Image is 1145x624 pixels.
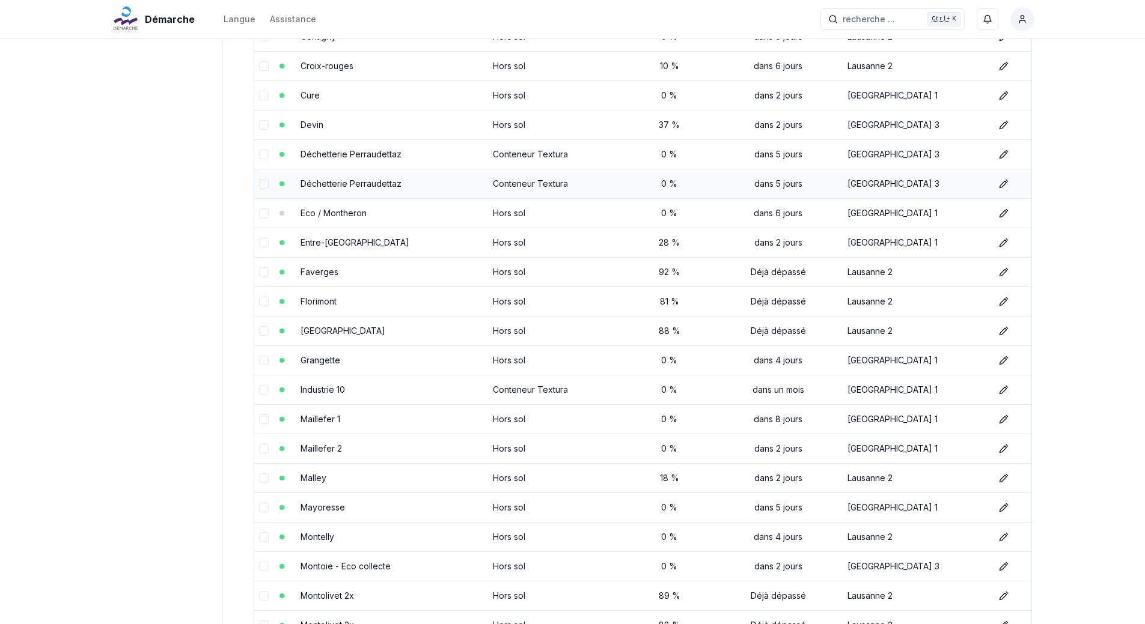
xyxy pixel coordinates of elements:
td: Lausanne 2 [843,51,989,80]
td: Hors sol [488,345,625,375]
td: Hors sol [488,434,625,463]
button: select-row [259,414,269,424]
a: Cure [301,90,320,100]
a: Maillefer 1 [301,414,340,424]
a: Eco / Montheron [301,208,367,218]
img: Démarche Logo [111,5,140,34]
td: [GEOGRAPHIC_DATA] 1 [843,404,989,434]
button: select-row [259,473,269,483]
td: Lausanne 2 [843,581,989,610]
button: select-row [259,532,269,542]
td: [GEOGRAPHIC_DATA] 1 [843,375,989,404]
td: Hors sol [488,286,625,316]
span: recherche ... [843,13,895,25]
td: [GEOGRAPHIC_DATA] 1 [843,80,989,110]
div: Déjà dépassé [718,325,838,337]
div: 0 % [630,89,709,101]
div: dans 5 jours [718,178,838,190]
div: Déjà dépassé [718,295,838,307]
a: Maillefer 2 [301,443,342,453]
a: Florimont [301,296,337,306]
a: Industrie 10 [301,384,345,395]
td: Lausanne 2 [843,286,989,316]
div: dans 2 jours [718,560,838,572]
td: Hors sol [488,551,625,581]
a: Devin [301,120,323,130]
button: select-row [259,297,269,306]
div: 81 % [630,295,709,307]
a: Croix-rouges [301,61,353,71]
div: dans 4 jours [718,354,838,366]
td: Hors sol [488,110,625,139]
button: select-row [259,238,269,247]
button: select-row [259,591,269,601]
div: dans 2 jours [718,119,838,131]
div: dans 6 jours [718,207,838,219]
td: [GEOGRAPHIC_DATA] 1 [843,345,989,375]
div: dans 2 jours [718,237,838,249]
div: dans 2 jours [718,472,838,484]
td: [GEOGRAPHIC_DATA] 3 [843,110,989,139]
td: Conteneur Textura [488,169,625,198]
td: [GEOGRAPHIC_DATA] 3 [843,551,989,581]
div: 0 % [630,560,709,572]
a: Contigny [301,31,336,41]
div: 18 % [630,472,709,484]
button: select-row [259,179,269,189]
td: [GEOGRAPHIC_DATA] 1 [843,198,989,228]
a: [GEOGRAPHIC_DATA] [301,326,385,336]
div: dans 5 jours [718,501,838,513]
span: Démarche [145,12,195,26]
a: Montelly [301,532,334,542]
div: 0 % [630,501,709,513]
td: Hors sol [488,581,625,610]
a: Montolivet 2x [301,590,354,601]
div: 0 % [630,148,709,160]
button: select-row [259,267,269,277]
div: dans 5 jours [718,148,838,160]
div: dans 8 jours [718,413,838,425]
a: Assistance [270,12,316,26]
div: 88 % [630,325,709,337]
a: Déchetterie Perraudettaz [301,149,402,159]
div: Déjà dépassé [718,266,838,278]
td: Conteneur Textura [488,375,625,404]
td: Lausanne 2 [843,257,989,286]
button: select-row [259,91,269,100]
a: Entre-[GEOGRAPHIC_DATA] [301,237,409,247]
td: [GEOGRAPHIC_DATA] 1 [843,228,989,257]
button: select-row [259,503,269,512]
td: Conteneur Textura [488,139,625,169]
button: select-row [259,444,269,453]
a: Montoie - Eco collecte [301,561,391,571]
td: Hors sol [488,228,625,257]
button: select-row [259,385,269,395]
a: Déchetterie Perraudettaz [301,178,402,189]
a: Démarche [111,12,200,26]
button: select-row [259,61,269,71]
td: [GEOGRAPHIC_DATA] 1 [843,434,989,463]
td: Lausanne 2 [843,316,989,345]
div: dans un mois [718,384,838,396]
td: [GEOGRAPHIC_DATA] 3 [843,139,989,169]
td: Lausanne 2 [843,463,989,492]
div: 0 % [630,178,709,190]
td: Hors sol [488,404,625,434]
div: 0 % [630,443,709,455]
div: 37 % [630,119,709,131]
button: select-row [259,150,269,159]
td: Hors sol [488,257,625,286]
div: 0 % [630,207,709,219]
div: Déjà dépassé [718,590,838,602]
button: Langue [224,12,255,26]
td: Hors sol [488,80,625,110]
div: dans 4 jours [718,531,838,543]
td: [GEOGRAPHIC_DATA] 3 [843,169,989,198]
a: Malley [301,473,326,483]
div: dans 2 jours [718,443,838,455]
a: Mayoresse [301,502,345,512]
td: Hors sol [488,463,625,492]
button: select-row [259,562,269,571]
td: Hors sol [488,316,625,345]
td: Hors sol [488,198,625,228]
